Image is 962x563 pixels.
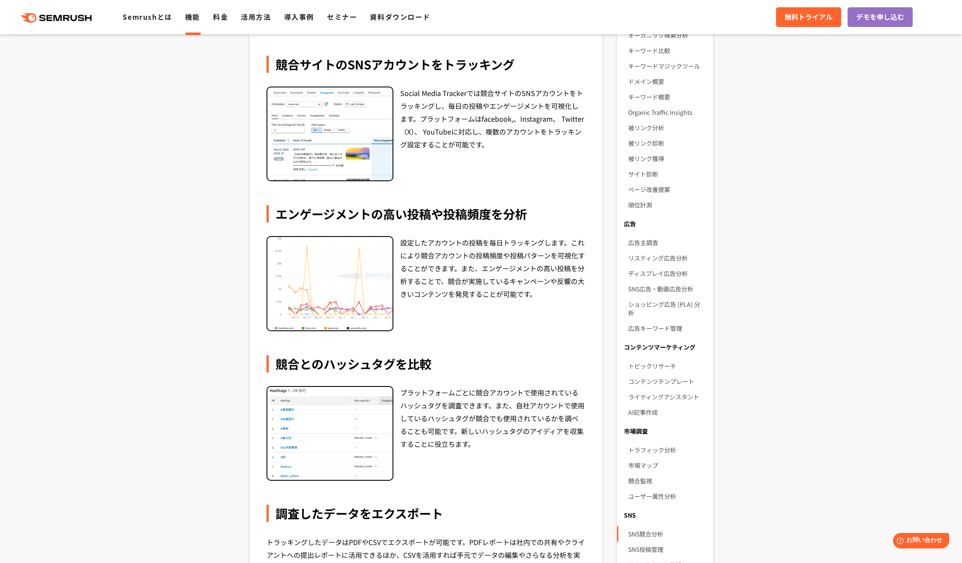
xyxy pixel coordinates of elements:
[628,374,706,389] a: コンテンツテンプレート
[628,389,706,404] a: ライティングアシスタント
[400,87,585,182] div: Social Media Trackerでは競合サイトのSNSアカウントをトラッキングし、毎日の投稿やエンゲージメントを可視化します。プラットフォームはfacebook,、Instagram、 ...
[370,12,430,22] a: 資料ダウンロード
[628,197,706,213] a: 順位計測
[628,43,706,58] a: キーワード比較
[617,507,713,523] div: SNS
[628,74,706,89] a: ドメイン概要
[400,386,585,481] div: プラットフォームごとに競合アカウントで使用されているハッシュタグを調査できます。また、自社アカウントで使用しているハッシュタグが競合でも使用されているかを調べることも可能です。新しいハッシュタグ...
[267,355,585,372] div: 競合とのハッシュタグを比較
[628,151,706,166] a: 被リンク獲得
[848,7,913,27] a: デモを申し込む
[628,320,706,336] a: 広告キーワード管理
[628,89,706,105] a: キーワード概要
[628,442,706,458] a: トラフィック分析
[886,530,953,554] iframe: Help widget launcher
[213,12,228,22] a: 料金
[617,216,713,231] div: 広告
[628,166,706,182] a: サイト診断
[628,58,706,74] a: キーワードマジックツール
[628,135,706,151] a: 被リンク診断
[628,182,706,197] a: ページ改善提案
[267,505,585,522] div: 調査したデータをエクスポート
[267,205,585,222] div: エンゲージメントの高い投稿や投稿頻度を分析
[327,12,357,22] a: セミナー
[628,358,706,374] a: トピックリサーチ
[628,250,706,266] a: リスティング広告分析
[628,120,706,135] a: 被リンク分析
[284,12,314,22] a: 導入事例
[185,12,200,22] a: 機能
[785,12,833,23] span: 無料トライアル
[628,458,706,473] a: 市場マップ
[628,105,706,120] a: Organic Traffic Insights
[776,7,841,27] a: 無料トライアル
[400,236,585,331] div: 設定したアカウントの投稿を毎日トラッキングします。これにより競合アカウントの投稿頻度や投稿パターンを可視化することができます。また、エンゲージメントの高い投稿を分析することで、競合が実施している...
[267,237,393,330] img: SNS競合分析（Social Media Tracker） エンゲージメント分析
[628,526,706,542] a: SNS競合分析
[628,296,706,320] a: ショッピング広告 (PLA) 分析
[628,266,706,281] a: ディスプレイ広告分析
[628,235,706,250] a: 広告主調査
[617,339,713,355] div: コンテンツマーケティング
[628,404,706,420] a: AI記事作成
[628,542,706,557] a: SNS投稿管理
[628,281,706,296] a: SNS広告・動画広告分析
[123,12,172,22] a: Semrushとは
[267,56,585,73] div: 競合サイトのSNSアカウントをトラッキング
[628,488,706,504] a: ユーザー属性分析
[241,12,271,22] a: 活用方法
[628,473,706,488] a: 競合監視
[267,387,393,480] img: SNS競合分析（Social Media Tracker） ハッシュタグ分析
[267,87,393,181] img: SNS競合分析（Social Media Tracker） 競合トラッキング
[617,423,713,439] div: 市場調査
[856,12,904,23] span: デモを申し込む
[628,27,706,43] a: オーガニック検索分析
